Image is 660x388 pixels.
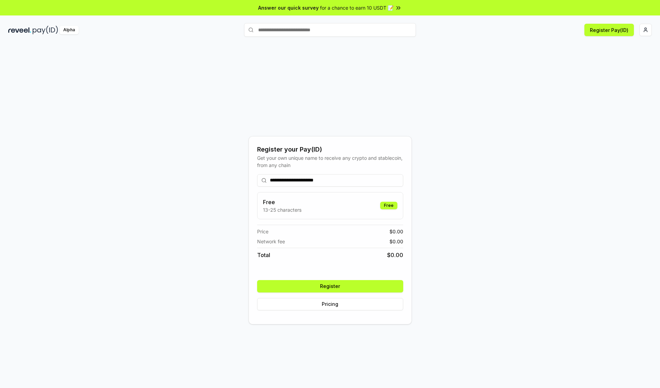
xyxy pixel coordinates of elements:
[389,228,403,235] span: $ 0.00
[257,154,403,169] div: Get your own unique name to receive any crypto and stablecoin, from any chain
[389,238,403,245] span: $ 0.00
[257,228,268,235] span: Price
[387,251,403,259] span: $ 0.00
[263,206,301,213] p: 13-25 characters
[320,4,394,11] span: for a chance to earn 10 USDT 📝
[257,280,403,292] button: Register
[257,298,403,310] button: Pricing
[584,24,634,36] button: Register Pay(ID)
[258,4,319,11] span: Answer our quick survey
[257,145,403,154] div: Register your Pay(ID)
[380,202,397,209] div: Free
[257,251,270,259] span: Total
[8,26,31,34] img: reveel_dark
[257,238,285,245] span: Network fee
[33,26,58,34] img: pay_id
[59,26,79,34] div: Alpha
[263,198,301,206] h3: Free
